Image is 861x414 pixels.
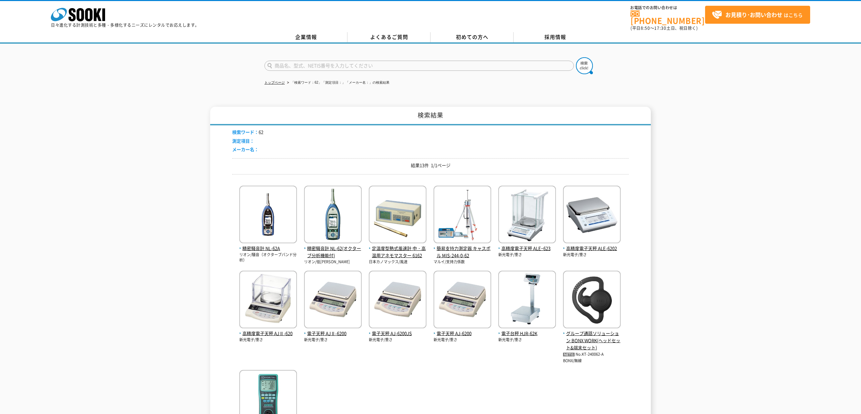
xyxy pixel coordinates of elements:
[304,337,362,343] p: 新光電子/重さ
[239,271,297,330] img: AJⅡ-620
[434,337,491,343] p: 新光電子/重さ
[369,337,426,343] p: 新光電子/重さ
[369,245,426,259] span: 定温度型熱式風速計 中・高温用アネモマスター 6162
[232,129,259,135] span: 検索ワード：
[232,138,254,144] span: 測定項目：
[434,330,491,337] span: 電子天秤 AJ-6200
[232,129,263,136] li: 62
[434,186,491,245] img: キャスポル MIS-244-0-62
[498,323,556,337] a: 電子台秤 HJR-62K
[434,323,491,337] a: 電子天秤 AJ-6200
[456,33,488,41] span: 初めての方へ
[563,271,621,330] img: BONX WORK(ヘッドセット&端末セット)
[563,245,621,252] span: 高精度電子天秤 ALE-6202
[286,79,389,86] li: 「検索ワード：62」「測定項目：」「メーカー名：」の検索結果
[304,323,362,337] a: 電子天秤 AJⅡ-6200
[563,238,621,252] a: 高精度電子天秤 ALE-6202
[641,25,650,31] span: 8:50
[239,186,297,245] img: NL-62A
[239,337,297,343] p: 新光電子/重さ
[239,238,297,252] a: 精密騒音計 NL-62A
[498,271,556,330] img: HJR-62K
[232,146,259,152] span: メーカー名：
[498,330,556,337] span: 電子台秤 HJR-62K
[654,25,666,31] span: 17:30
[498,337,556,343] p: 新光電子/重さ
[576,57,593,74] img: btn_search.png
[369,323,426,337] a: 電子天秤 AJ-6200JS
[434,238,491,259] a: 簡易支持力測定器 キャスポル MIS-244-0-62
[239,323,297,337] a: 高精度電子天秤 AJⅡ-620
[232,162,629,169] p: 結果13件 1/1ページ
[434,271,491,330] img: AJ-6200
[304,186,362,245] img: NL-62(オクターブ分析機能付)
[304,259,362,265] p: リオン/低[PERSON_NAME]
[264,61,574,71] input: 商品名、型式、NETIS番号を入力してください
[563,323,621,351] a: グループ通話ソリューション BONX WORK(ヘッドセット&端末セット)
[705,6,810,24] a: お見積り･お問い合わせはこちら
[514,32,597,42] a: 採用情報
[264,32,347,42] a: 企業情報
[304,245,362,259] span: 精密騒音計 NL-62(オクターブ分析機能付)
[210,107,651,125] h1: 検索結果
[563,351,621,358] p: No.KT-240062-A
[304,238,362,259] a: 精密騒音計 NL-62(オクターブ分析機能付)
[264,81,285,84] a: トップページ
[369,271,426,330] img: AJ-6200JS
[630,11,705,24] a: [PHONE_NUMBER]
[563,330,621,351] span: グループ通話ソリューション BONX WORK(ヘッドセット&端末セット)
[563,252,621,258] p: 新光電子/重さ
[304,271,362,330] img: AJⅡ-6200
[498,186,556,245] img: ALEｰ623
[498,238,556,252] a: 高精度電子天秤 ALEｰ623
[498,245,556,252] span: 高精度電子天秤 ALEｰ623
[51,23,199,27] p: 日々進化する計測技術と多種・多様化するニーズにレンタルでお応えします。
[239,330,297,337] span: 高精度電子天秤 AJⅡ-620
[563,186,621,245] img: ALE-6202
[369,259,426,265] p: 日本カノマックス/風速
[434,245,491,259] span: 簡易支持力測定器 キャスポル MIS-244-0-62
[239,245,297,252] span: 精密騒音計 NL-62A
[498,252,556,258] p: 新光電子/重さ
[563,358,621,364] p: BONX/無線
[369,330,426,337] span: 電子天秤 AJ-6200JS
[630,6,705,10] span: お電話でのお問い合わせは
[239,252,297,263] p: リオン/騒音（オクターブバンド分析）
[430,32,514,42] a: 初めての方へ
[712,10,803,20] span: はこちら
[630,25,698,31] span: (平日 ～ 土日、祝日除く)
[304,330,362,337] span: 電子天秤 AJⅡ-6200
[434,259,491,265] p: マルイ/支持力係数
[369,186,426,245] img: 6162
[369,238,426,259] a: 定温度型熱式風速計 中・高温用アネモマスター 6162
[347,32,430,42] a: よくあるご質問
[725,11,782,19] strong: お見積り･お問い合わせ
